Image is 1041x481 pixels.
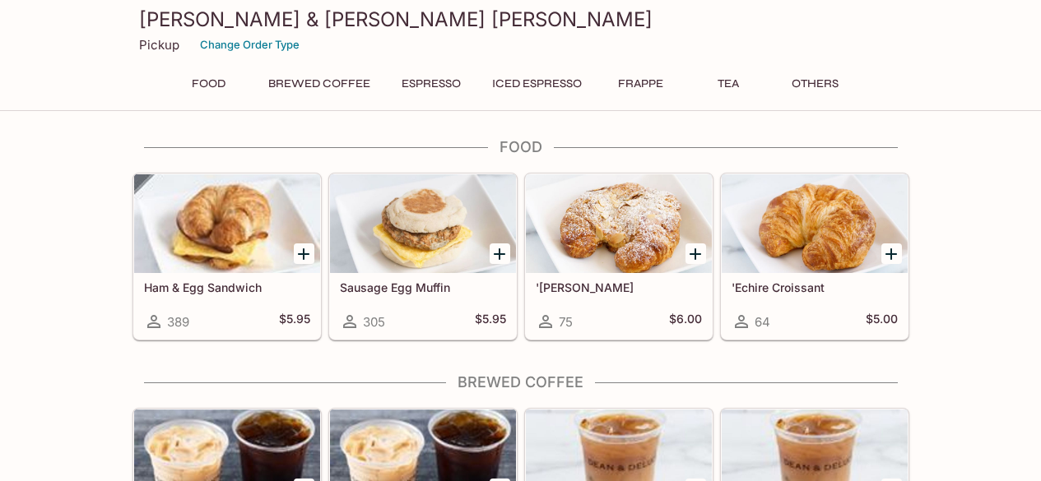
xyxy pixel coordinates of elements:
[669,312,702,331] h5: $6.00
[259,72,379,95] button: Brewed Coffee
[755,314,770,330] span: 64
[604,72,678,95] button: Frappe
[172,72,246,95] button: Food
[685,243,706,264] button: Add 'Echire Almond Croissant
[363,314,385,330] span: 305
[732,280,898,294] h5: 'Echire Croissant
[139,37,179,53] p: Pickup
[144,280,310,294] h5: Ham & Egg Sandwich
[167,314,189,330] span: 389
[330,174,516,273] div: Sausage Egg Muffin
[525,173,713,340] a: '[PERSON_NAME]75$6.00
[881,243,902,264] button: Add 'Echire Croissant
[475,312,506,331] h5: $5.95
[294,243,314,264] button: Add Ham & Egg Sandwich
[722,174,908,273] div: 'Echire Croissant
[329,173,517,340] a: Sausage Egg Muffin305$5.95
[134,174,320,273] div: Ham & Egg Sandwich
[132,373,909,391] h4: Brewed Coffee
[132,138,909,156] h4: Food
[483,72,591,95] button: Iced Espresso
[691,72,765,95] button: Tea
[536,280,702,294] h5: '[PERSON_NAME]
[139,7,903,32] h3: [PERSON_NAME] & [PERSON_NAME] [PERSON_NAME]
[490,243,510,264] button: Add Sausage Egg Muffin
[340,280,506,294] h5: Sausage Egg Muffin
[559,314,573,330] span: 75
[279,312,310,331] h5: $5.95
[133,173,321,340] a: Ham & Egg Sandwich389$5.95
[778,72,853,95] button: Others
[526,174,712,273] div: 'Echire Almond Croissant
[193,32,307,58] button: Change Order Type
[866,312,898,331] h5: $5.00
[393,72,470,95] button: Espresso
[721,173,909,340] a: 'Echire Croissant64$5.00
